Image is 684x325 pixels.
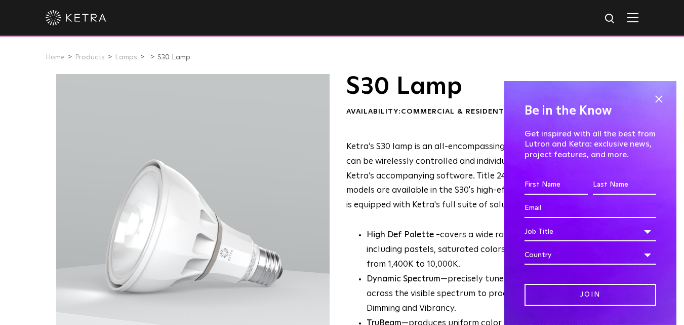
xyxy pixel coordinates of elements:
li: —precisely tunes the amount of energy across the visible spectrum to produce Natural Light, Natur... [367,272,625,316]
div: Availability: [346,107,625,117]
a: S30 Lamp [157,54,190,61]
img: Hamburger%20Nav.svg [627,13,638,22]
a: Products [75,54,105,61]
div: Country [525,245,656,265]
a: Home [46,54,65,61]
p: covers a wide range of 16.7 million colors, including pastels, saturated colors and high CRI whit... [367,228,625,272]
p: Get inspired with all the best from Lutron and Ketra: exclusive news, project features, and more. [525,129,656,160]
input: Last Name [593,175,656,195]
input: First Name [525,175,588,195]
span: Ketra’s S30 lamp is an all-encompassing LED retrofit solution that can be wirelessly controlled a... [346,142,623,210]
h4: Be in the Know [525,101,656,121]
strong: High Def Palette - [367,231,440,239]
img: search icon [604,13,617,25]
span: Commercial & Residential [401,108,516,115]
div: Job Title [525,222,656,241]
input: Join [525,284,656,306]
input: Email [525,199,656,218]
h1: S30 Lamp [346,74,625,99]
a: Lamps [115,54,137,61]
img: ketra-logo-2019-white [46,10,106,25]
strong: Dynamic Spectrum [367,275,440,283]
